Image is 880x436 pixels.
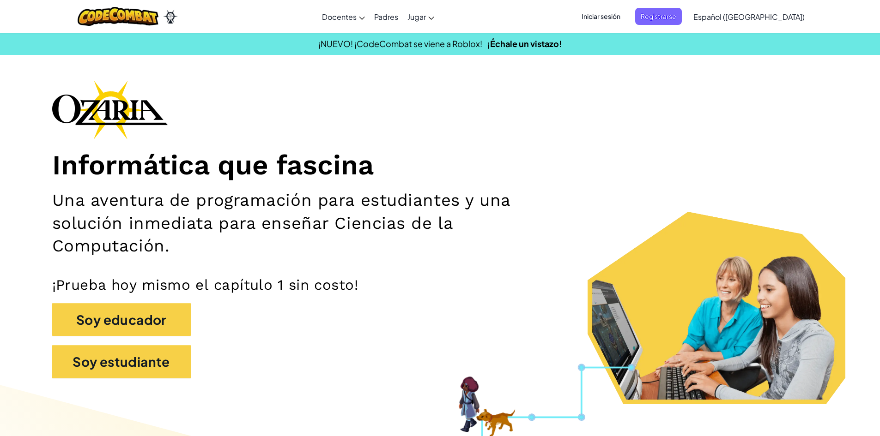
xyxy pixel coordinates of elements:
p: ¡Prueba hoy mismo el capítulo 1 sin costo! [52,276,828,294]
button: Soy educador [52,303,191,336]
span: Jugar [407,12,426,22]
button: Registrarse [635,8,682,25]
h1: Informática que fascina [52,149,828,182]
a: Padres [370,4,403,29]
a: Español ([GEOGRAPHIC_DATA]) [689,4,809,29]
img: CodeCombat logo [78,7,158,26]
button: Iniciar sesión [576,8,626,25]
img: Ozaria branding logo [52,80,168,139]
a: Jugar [403,4,439,29]
span: ¡NUEVO! ¡CodeCombat se viene a Roblox! [318,38,482,49]
button: Soy estudiante [52,345,191,378]
img: Ozaria [163,10,178,24]
h2: Una aventura de programación para estudiantes y una solución inmediata para enseñar Ciencias de l... [52,189,572,257]
span: Español ([GEOGRAPHIC_DATA]) [693,12,805,22]
a: ¡Échale un vistazo! [487,38,562,49]
span: Docentes [322,12,357,22]
a: Docentes [317,4,370,29]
